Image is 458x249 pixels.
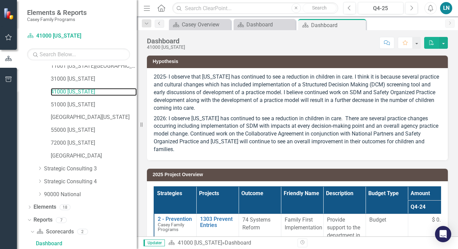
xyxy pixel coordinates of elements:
a: 55000 [US_STATE] [51,126,137,134]
button: Search [303,3,336,13]
h3: 2025 Project Overview [153,172,444,177]
a: 72000 [US_STATE] [51,139,137,147]
h3: Hypothesis [153,59,444,64]
a: Dashboard [235,20,294,29]
input: Search ClearPoint... [172,2,338,14]
a: Casey Overview [171,20,229,29]
div: Casey Overview [182,20,229,29]
input: Search Below... [27,48,130,60]
a: Dashboard [34,238,137,249]
button: Q4-25 [358,2,404,14]
span: Casey Family Programs [158,222,184,232]
div: Dashboard [311,21,364,29]
div: Open Intercom Messenger [435,226,451,242]
div: 18 [60,204,70,210]
div: Q4-25 [360,4,401,13]
div: » [168,239,292,247]
a: 41000 [US_STATE] [51,88,137,96]
a: [GEOGRAPHIC_DATA][US_STATE] [51,113,137,121]
div: Dashboard [225,240,251,246]
div: Dashboard [36,241,137,247]
a: Reports [34,216,52,224]
a: 90000 National [44,191,137,199]
span: Family First Implementation [285,216,322,231]
a: 2 - Prevention [158,216,193,222]
a: 1303 Prevent Entries [200,216,235,228]
a: Strategic Consulting 4 [44,178,137,186]
a: 41000 [US_STATE] [178,240,222,246]
p: 2026: I observe [US_STATE] has continued to see a reduction in children in care. There are severa... [154,113,441,153]
div: 41000 [US_STATE] [147,45,185,50]
small: Casey Family Programs [27,17,87,22]
p: 2025- I observe that [US_STATE] has continued to see a reduction in children in care. I think it ... [154,73,441,113]
a: 51000 [US_STATE] [51,101,137,109]
span: Budget [369,216,405,224]
a: Scorecards [37,228,73,236]
a: 11001 [US_STATE][GEOGRAPHIC_DATA] [51,62,137,70]
a: Elements [34,203,56,211]
span: Updater [144,240,165,246]
span: 74 Systems Reform [242,216,270,231]
div: 7 [56,217,67,223]
a: [GEOGRAPHIC_DATA] [51,152,137,160]
div: Dashboard [147,37,185,45]
span: Elements & Reports [27,8,87,17]
a: 41000 [US_STATE] [27,32,112,40]
a: Strategic Consulting 3 [44,165,137,173]
a: 31000 [US_STATE] [51,75,137,83]
div: Dashboard [246,20,294,29]
button: LN [440,2,452,14]
img: ClearPoint Strategy [3,8,15,20]
span: $ 0.00 [432,216,447,224]
span: Search [312,5,327,11]
div: 2 [77,229,88,235]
